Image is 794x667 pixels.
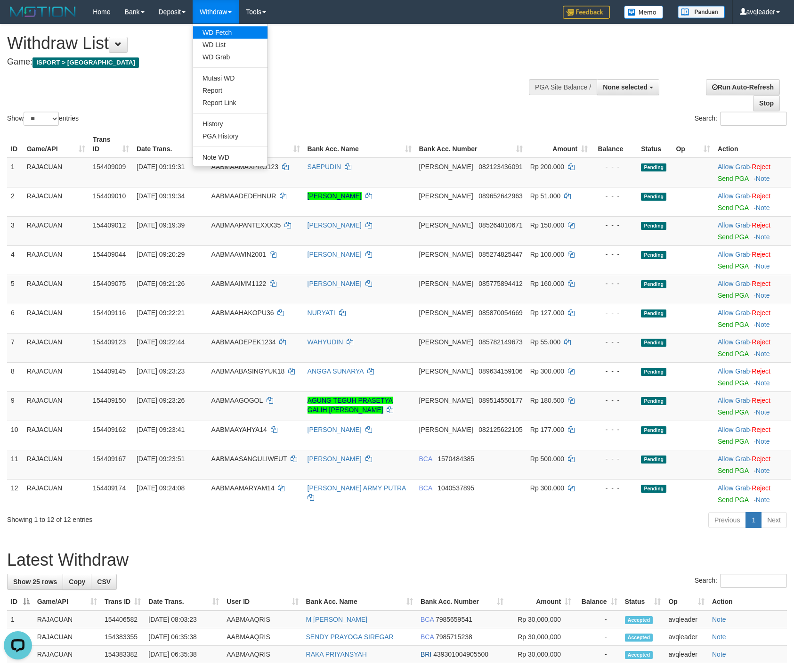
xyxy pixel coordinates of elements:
[756,292,770,299] a: Note
[595,483,633,493] div: - - -
[193,84,267,97] a: Report
[7,187,23,216] td: 2
[595,250,633,259] div: - - -
[419,192,473,200] span: [PERSON_NAME]
[530,426,564,433] span: Rp 177.000
[478,426,522,433] span: Copy 082125622105 to clipboard
[530,484,564,492] span: Rp 300.000
[137,221,185,229] span: [DATE] 09:19:39
[712,616,726,623] a: Note
[211,338,276,346] span: AABMAADEPEK1234
[33,610,101,628] td: RAJACUAN
[421,633,434,641] span: BCA
[23,158,89,187] td: RAJACUAN
[193,97,267,109] a: Report Link
[478,221,522,229] span: Copy 085264010671 to clipboard
[101,646,145,663] td: 154383382
[718,484,752,492] span: ·
[530,309,564,317] span: Rp 127.000
[438,455,474,463] span: Copy 1570484385 to clipboard
[137,309,185,317] span: [DATE] 09:22:21
[678,6,725,18] img: panduan.png
[419,309,473,317] span: [PERSON_NAME]
[193,130,267,142] a: PGA History
[145,593,223,610] th: Date Trans.: activate to sort column ascending
[308,338,343,346] a: WAHYUDIN
[421,616,434,623] span: BCA
[530,397,564,404] span: Rp 180.500
[478,309,522,317] span: Copy 085870054669 to clipboard
[419,455,432,463] span: BCA
[93,192,126,200] span: 154409010
[718,251,752,258] span: ·
[756,467,770,474] a: Note
[308,280,362,287] a: [PERSON_NAME]
[718,204,748,211] a: Send PGA
[752,221,770,229] a: Reject
[211,484,275,492] span: AABMAAMARYAM14
[7,479,23,508] td: 12
[706,79,780,95] a: Run Auto-Refresh
[625,634,653,642] span: Accepted
[507,610,575,628] td: Rp 30,000,000
[145,646,223,663] td: [DATE] 06:35:38
[93,367,126,375] span: 154409145
[718,280,750,287] a: Allow Grab
[304,131,415,158] th: Bank Acc. Name: activate to sort column ascending
[756,496,770,504] a: Note
[718,163,752,171] span: ·
[637,131,672,158] th: Status
[101,610,145,628] td: 154406582
[223,610,302,628] td: AABMAAQRIS
[308,367,364,375] a: ANGGA SUNARYA
[419,251,473,258] span: [PERSON_NAME]
[478,367,522,375] span: Copy 089634159106 to clipboard
[478,251,522,258] span: Copy 085274825447 to clipboard
[595,308,633,317] div: - - -
[714,245,791,275] td: ·
[714,131,791,158] th: Action
[641,193,666,201] span: Pending
[621,593,665,610] th: Status: activate to sort column ascending
[712,633,726,641] a: Note
[718,321,748,328] a: Send PGA
[478,397,522,404] span: Copy 089514550177 to clipboard
[223,646,302,663] td: AABMAAQRIS
[752,280,770,287] a: Reject
[718,455,750,463] a: Allow Grab
[23,391,89,421] td: RAJACUAN
[137,192,185,200] span: [DATE] 09:19:34
[756,233,770,241] a: Note
[718,221,752,229] span: ·
[436,616,472,623] span: Copy 7985659541 to clipboard
[530,251,564,258] span: Rp 100.000
[756,379,770,387] a: Note
[7,574,63,590] a: Show 25 rows
[7,593,33,610] th: ID: activate to sort column descending
[7,421,23,450] td: 10
[4,4,32,32] button: Open LiveChat chat widget
[308,309,335,317] a: NURYATI
[714,421,791,450] td: ·
[417,593,507,610] th: Bank Acc. Number: activate to sort column ascending
[69,578,85,586] span: Copy
[530,280,564,287] span: Rp 160.000
[89,131,133,158] th: Trans ID: activate to sort column ascending
[33,628,101,646] td: RAJACUAN
[756,321,770,328] a: Note
[211,455,287,463] span: AABMAASANGULIWEUT
[718,438,748,445] a: Send PGA
[308,397,393,414] a: AGUNG TEGUH PRASETYA GALIH [PERSON_NAME]
[419,426,473,433] span: [PERSON_NAME]
[575,593,621,610] th: Balance: activate to sort column ascending
[595,220,633,230] div: - - -
[718,309,750,317] a: Allow Grab
[752,484,770,492] a: Reject
[97,578,111,586] span: CSV
[7,304,23,333] td: 6
[137,163,185,171] span: [DATE] 09:19:31
[664,628,708,646] td: avqleader
[714,216,791,245] td: ·
[7,245,23,275] td: 4
[530,367,564,375] span: Rp 300.000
